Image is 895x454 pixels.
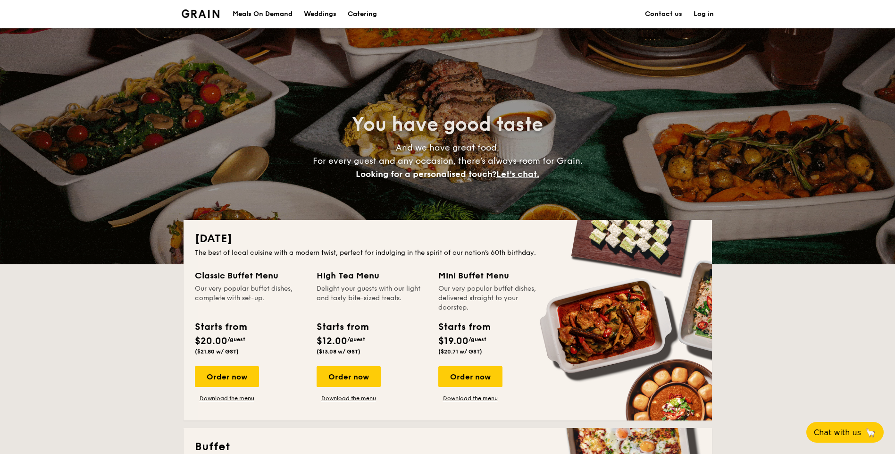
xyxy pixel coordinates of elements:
[317,269,427,282] div: High Tea Menu
[806,422,884,443] button: Chat with us🦙
[438,348,482,355] span: ($20.71 w/ GST)
[195,348,239,355] span: ($21.80 w/ GST)
[227,336,245,343] span: /guest
[195,269,305,282] div: Classic Buffet Menu
[195,248,701,258] div: The best of local cuisine with a modern twist, perfect for indulging in the spirit of our nation’...
[195,366,259,387] div: Order now
[352,113,543,136] span: You have good taste
[317,348,360,355] span: ($13.08 w/ GST)
[438,284,549,312] div: Our very popular buffet dishes, delivered straight to your doorstep.
[317,284,427,312] div: Delight your guests with our light and tasty bite-sized treats.
[865,427,876,438] span: 🦙
[438,269,549,282] div: Mini Buffet Menu
[182,9,220,18] img: Grain
[468,336,486,343] span: /guest
[347,336,365,343] span: /guest
[195,284,305,312] div: Our very popular buffet dishes, complete with set-up.
[182,9,220,18] a: Logotype
[438,320,490,334] div: Starts from
[195,336,227,347] span: $20.00
[317,366,381,387] div: Order now
[317,395,381,402] a: Download the menu
[438,336,468,347] span: $19.00
[814,428,861,437] span: Chat with us
[496,169,539,179] span: Let's chat.
[317,320,368,334] div: Starts from
[195,231,701,246] h2: [DATE]
[195,320,246,334] div: Starts from
[438,366,502,387] div: Order now
[317,336,347,347] span: $12.00
[195,395,259,402] a: Download the menu
[356,169,496,179] span: Looking for a personalised touch?
[313,143,583,179] span: And we have great food. For every guest and any occasion, there’s always room for Grain.
[438,395,502,402] a: Download the menu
